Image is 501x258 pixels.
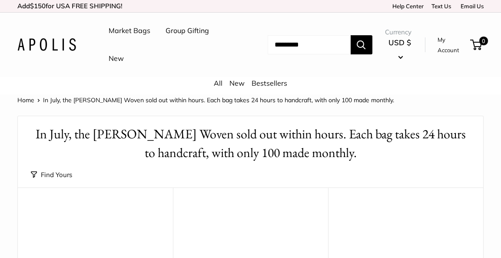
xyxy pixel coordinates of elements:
a: 0 [471,40,482,50]
span: In July, the [PERSON_NAME] Woven sold out within hours. Each bag takes 24 hours to handcraft, wit... [43,96,394,104]
a: Email Us [458,3,484,10]
nav: Breadcrumb [17,94,394,106]
a: Text Us [431,3,451,10]
img: Apolis [17,38,76,51]
a: New [229,79,245,87]
button: Search [351,35,372,54]
span: USD $ [388,38,411,47]
span: $150 [30,2,46,10]
span: Currency [385,26,415,38]
a: Bestsellers [252,79,287,87]
a: All [214,79,222,87]
input: Search... [268,35,351,54]
a: Group Gifting [166,24,209,37]
a: Market Bags [109,24,150,37]
a: New [109,52,124,65]
button: USD $ [385,36,415,64]
a: Help Center [389,3,424,10]
span: 0 [479,37,488,45]
h1: In July, the [PERSON_NAME] Woven sold out within hours. Each bag takes 24 hours to handcraft, wit... [31,125,470,162]
a: Home [17,96,34,104]
button: Find Yours [31,169,72,181]
a: My Account [438,34,467,56]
